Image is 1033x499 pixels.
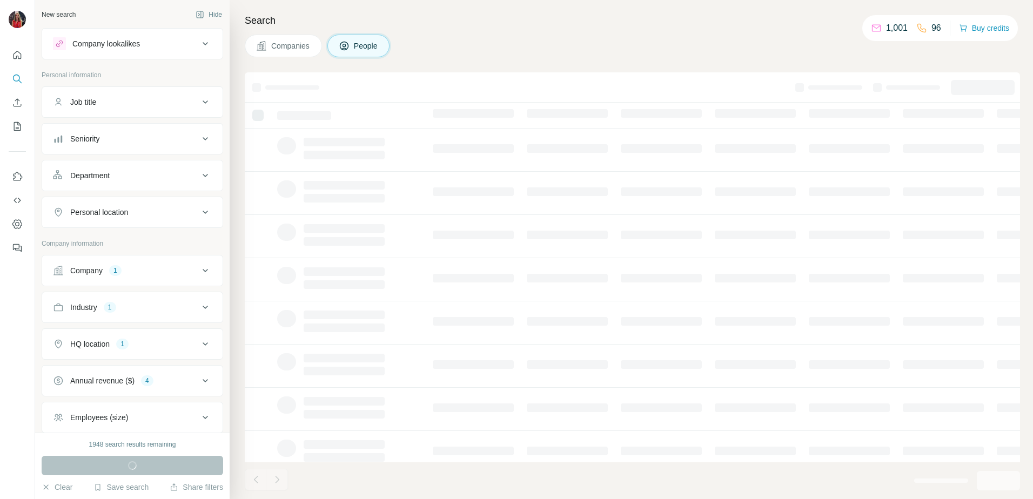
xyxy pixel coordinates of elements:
[931,22,941,35] p: 96
[70,265,103,276] div: Company
[886,22,908,35] p: 1,001
[42,294,223,320] button: Industry1
[9,167,26,186] button: Use Surfe on LinkedIn
[93,482,149,493] button: Save search
[42,368,223,394] button: Annual revenue ($)4
[170,482,223,493] button: Share filters
[109,266,122,275] div: 1
[245,13,1020,28] h4: Search
[42,199,223,225] button: Personal location
[141,376,153,386] div: 4
[104,302,116,312] div: 1
[42,404,223,430] button: Employees (size)
[42,89,223,115] button: Job title
[42,482,72,493] button: Clear
[42,31,223,57] button: Company lookalikes
[9,191,26,210] button: Use Surfe API
[42,70,223,80] p: Personal information
[116,339,129,349] div: 1
[9,45,26,65] button: Quick start
[70,133,99,144] div: Seniority
[271,41,311,51] span: Companies
[959,21,1009,36] button: Buy credits
[9,214,26,234] button: Dashboard
[42,258,223,284] button: Company1
[42,163,223,188] button: Department
[42,239,223,248] p: Company information
[70,375,135,386] div: Annual revenue ($)
[9,238,26,258] button: Feedback
[70,302,97,313] div: Industry
[188,6,230,23] button: Hide
[70,412,128,423] div: Employees (size)
[70,339,110,349] div: HQ location
[70,170,110,181] div: Department
[9,69,26,89] button: Search
[70,97,96,107] div: Job title
[42,126,223,152] button: Seniority
[9,93,26,112] button: Enrich CSV
[72,38,140,49] div: Company lookalikes
[89,440,176,449] div: 1948 search results remaining
[42,10,76,19] div: New search
[354,41,379,51] span: People
[42,331,223,357] button: HQ location1
[70,207,128,218] div: Personal location
[9,117,26,136] button: My lists
[9,11,26,28] img: Avatar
